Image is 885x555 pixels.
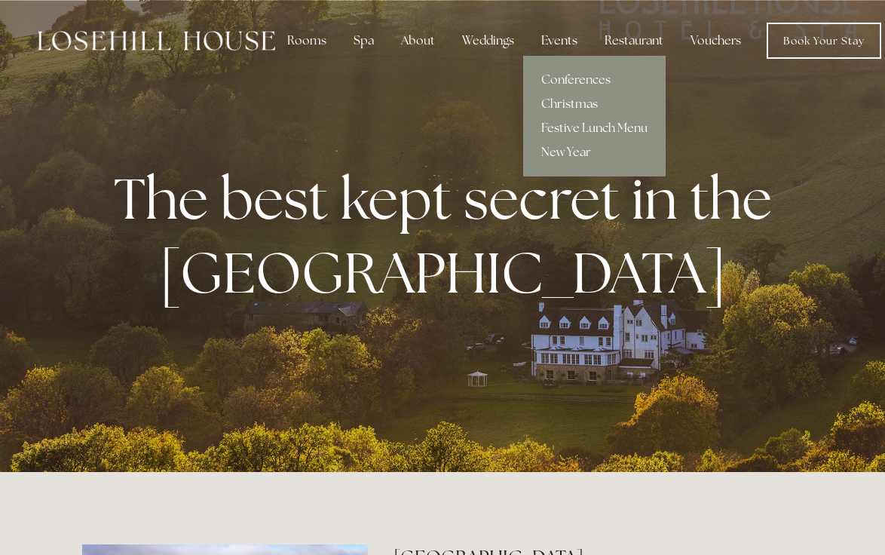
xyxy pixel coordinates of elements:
div: Weddings [450,26,526,56]
div: Events [529,26,589,56]
div: Spa [341,26,386,56]
div: Restaurant [593,26,675,56]
a: New Year [523,140,666,164]
a: Festive Lunch Menu [523,116,666,140]
a: Book Your Stay [767,23,881,59]
a: Christmas [523,92,666,116]
div: Rooms [275,26,338,56]
strong: The best kept secret in the [GEOGRAPHIC_DATA] [114,161,784,309]
img: Losehill House [38,31,275,51]
div: About [389,26,447,56]
a: Conferences [523,68,666,92]
a: Vouchers [678,26,753,56]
